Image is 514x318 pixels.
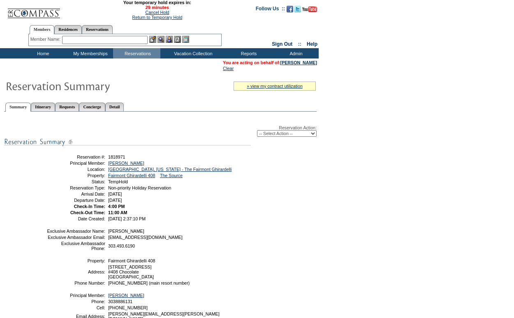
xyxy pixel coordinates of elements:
[46,299,105,304] td: Phone:
[105,103,124,111] a: Detail
[108,185,171,190] span: Non-priority Holiday Reservation
[46,173,105,178] td: Property:
[108,204,125,209] span: 4:00 PM
[46,216,105,221] td: Date Created:
[70,210,105,215] strong: Check-Out Time:
[223,66,234,71] a: Clear
[30,25,55,34] a: Members
[46,154,105,159] td: Reservation #:
[108,235,183,240] span: [EMAIL_ADDRESS][DOMAIN_NAME]
[108,210,127,215] span: 11:00 AM
[256,5,285,15] td: Follow Us ::
[108,198,122,203] span: [DATE]
[108,264,154,279] span: [STREET_ADDRESS] #408 Chocolate [GEOGRAPHIC_DATA]
[46,305,105,310] td: Cell:
[46,281,105,285] td: Phone Number:
[302,8,317,13] a: Subscribe to our YouTube Channel
[46,264,105,279] td: Address:
[74,204,105,209] strong: Check-In Time:
[5,103,31,112] a: Summary
[224,48,271,58] td: Reports
[108,299,132,304] span: 3038886131
[4,137,251,147] img: subTtlResSummary.gif
[149,36,156,43] img: b_edit.gif
[108,293,144,298] a: [PERSON_NAME]
[108,229,144,234] span: [PERSON_NAME]
[7,2,60,19] img: Compass Home
[287,8,293,13] a: Become our fan on Facebook
[223,60,317,65] span: You are acting on behalf of:
[66,48,113,58] td: My Memberships
[54,25,82,34] a: Residences
[108,173,155,178] a: Fairmont Ghirardelli 408
[46,198,105,203] td: Departure Date:
[108,243,135,248] span: 303.493.6190
[4,125,317,137] div: Reservation Action:
[46,185,105,190] td: Reservation Type:
[46,167,105,172] td: Location:
[108,258,155,263] span: Fairmont Ghirardelli 408
[65,5,250,10] span: 29 minutes
[108,216,146,221] span: [DATE] 2:37:10 PM
[287,6,293,12] img: Become our fan on Facebook
[113,48,160,58] td: Reservations
[108,281,190,285] span: [PHONE_NUMBER] (main resort number)
[46,192,105,196] td: Arrival Date:
[108,161,144,166] a: [PERSON_NAME]
[31,103,55,111] a: Itinerary
[280,60,317,65] a: [PERSON_NAME]
[160,173,183,178] a: The Source
[271,48,319,58] td: Admin
[272,41,292,47] a: Sign Out
[145,10,169,15] a: Cancel Hold
[160,48,224,58] td: Vacation Collection
[55,103,79,111] a: Requests
[5,77,170,94] img: Reservaton Summary
[46,258,105,263] td: Property:
[46,229,105,234] td: Exclusive Ambassador Name:
[46,179,105,184] td: Status:
[298,41,301,47] span: ::
[82,25,113,34] a: Reservations
[132,15,183,20] a: Return to Temporary Hold
[108,179,128,184] span: TempHold
[157,36,164,43] img: View
[294,8,301,13] a: Follow us on Twitter
[46,293,105,298] td: Principal Member:
[46,161,105,166] td: Principal Member:
[294,6,301,12] img: Follow us on Twitter
[182,36,189,43] img: b_calculator.gif
[108,167,232,172] a: [GEOGRAPHIC_DATA], [US_STATE] - The Fairmont Ghirardelli
[19,48,66,58] td: Home
[108,305,148,310] span: [PHONE_NUMBER]
[302,6,317,12] img: Subscribe to our YouTube Channel
[30,36,62,43] div: Member Name:
[108,192,122,196] span: [DATE]
[166,36,173,43] img: Impersonate
[307,41,317,47] a: Help
[108,154,125,159] span: 1818971
[247,84,303,89] a: » view my contract utilization
[79,103,105,111] a: Concierge
[46,241,105,251] td: Exclusive Ambassador Phone:
[174,36,181,43] img: Reservations
[46,235,105,240] td: Exclusive Ambassador Email:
